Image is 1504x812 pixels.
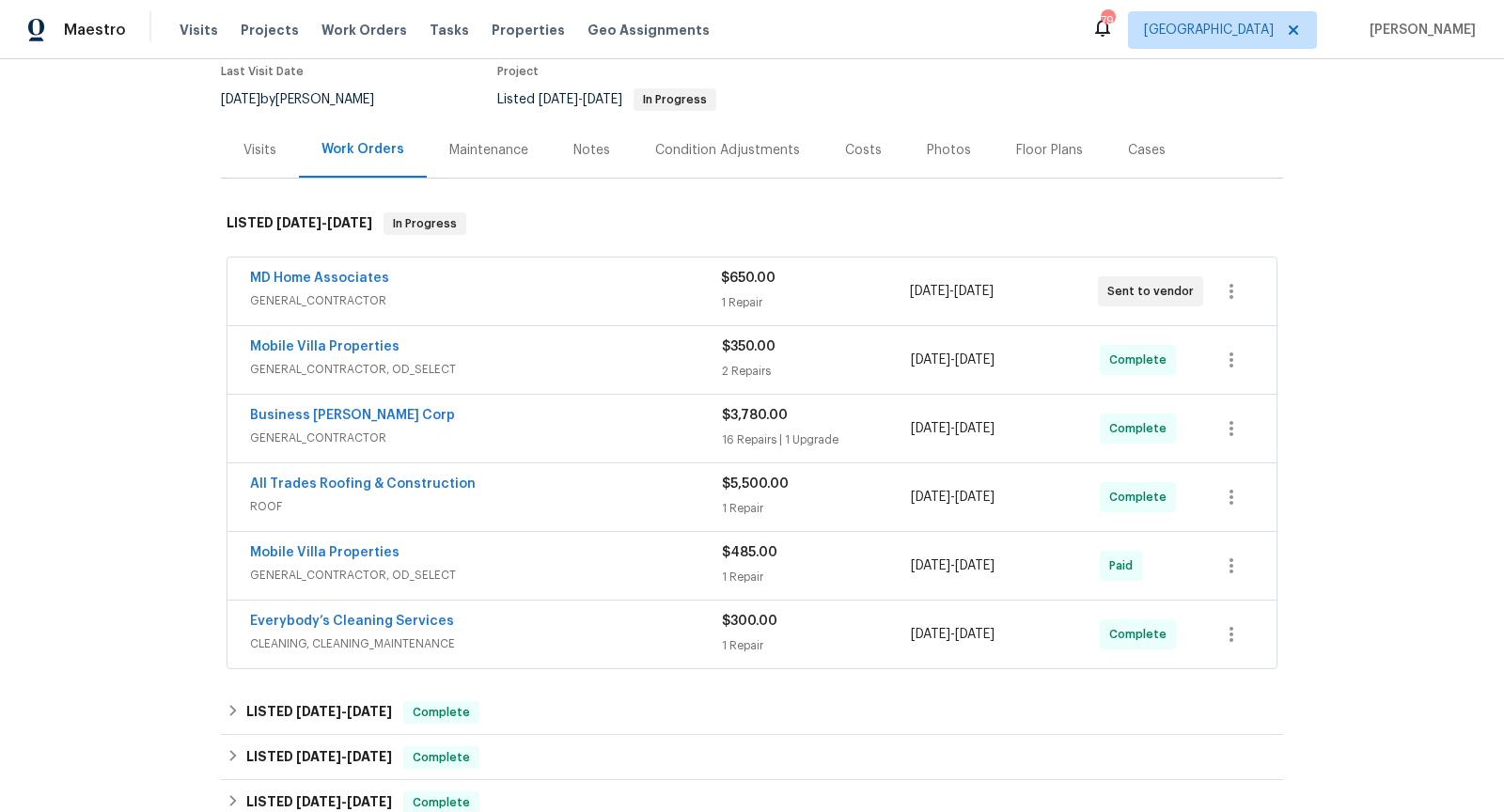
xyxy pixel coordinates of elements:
a: Mobile Villa Properties [250,546,399,559]
span: [DATE] [347,795,392,808]
span: [DATE] [327,216,372,229]
a: All Trades Roofing & Construction [250,477,476,491]
span: Complete [1109,419,1174,438]
div: LISTED [DATE]-[DATE]Complete [221,735,1283,780]
h6: LISTED [246,701,392,724]
div: Condition Adjustments [655,141,800,160]
span: - [910,282,994,301]
span: Complete [405,793,478,812]
div: LISTED [DATE]-[DATE]In Progress [221,194,1283,254]
span: - [911,488,995,507]
span: - [911,556,995,575]
div: Floor Plans [1016,141,1083,160]
span: ROOF [250,497,722,516]
span: $485.00 [722,546,777,559]
span: - [911,625,995,644]
span: Project [497,66,539,77]
div: 2 Repairs [722,362,911,381]
span: [DATE] [955,422,995,435]
span: - [911,419,995,438]
div: LISTED [DATE]-[DATE]Complete [221,690,1283,735]
h6: LISTED [227,212,372,235]
span: [DATE] [911,422,950,435]
span: [DATE] [955,559,995,572]
span: $650.00 [721,272,775,285]
span: - [911,351,995,369]
div: Photos [927,141,971,160]
div: 1 Repair [722,499,911,518]
span: In Progress [635,94,714,105]
div: Maintenance [449,141,528,160]
span: - [276,216,372,229]
span: Complete [405,748,478,767]
span: [DATE] [539,93,578,106]
span: [GEOGRAPHIC_DATA] [1144,21,1274,39]
span: Complete [1109,625,1174,644]
a: Everybody’s Cleaning Services [250,615,454,628]
span: [DATE] [955,353,995,367]
span: - [296,705,392,718]
span: $3,780.00 [722,409,788,422]
div: by [PERSON_NAME] [221,88,397,111]
span: Sent to vendor [1107,282,1201,301]
span: Complete [1109,351,1174,369]
span: [DATE] [911,559,950,572]
div: Notes [573,141,610,160]
span: Tasks [430,23,469,37]
h6: LISTED [246,746,392,769]
span: - [539,93,622,106]
span: GENERAL_CONTRACTOR, OD_SELECT [250,566,722,585]
a: Mobile Villa Properties [250,340,399,353]
span: [DATE] [296,750,341,763]
span: [PERSON_NAME] [1362,21,1476,39]
div: 1 Repair [722,568,911,586]
span: Complete [1109,488,1174,507]
div: 16 Repairs | 1 Upgrade [722,430,911,449]
div: Visits [243,141,276,160]
span: Geo Assignments [587,21,710,39]
span: [DATE] [911,353,950,367]
a: Business [PERSON_NAME] Corp [250,409,455,422]
span: - [296,795,392,808]
span: $300.00 [722,615,777,628]
span: Listed [497,93,716,106]
span: GENERAL_CONTRACTOR [250,291,721,310]
div: Costs [845,141,882,160]
span: [DATE] [911,628,950,641]
div: 1 Repair [722,636,911,655]
div: Cases [1128,141,1166,160]
a: MD Home Associates [250,272,389,285]
span: GENERAL_CONTRACTOR [250,429,722,447]
span: Properties [492,21,565,39]
span: [DATE] [583,93,622,106]
span: [DATE] [276,216,321,229]
span: Complete [405,703,478,722]
div: Work Orders [321,140,404,159]
span: [DATE] [955,628,995,641]
span: [DATE] [911,491,950,504]
span: Projects [241,21,299,39]
span: Last Visit Date [221,66,304,77]
span: Work Orders [321,21,407,39]
span: - [296,750,392,763]
span: [DATE] [221,93,260,106]
span: $5,500.00 [722,477,789,491]
span: [DATE] [910,285,949,298]
span: [DATE] [296,795,341,808]
span: [DATE] [347,750,392,763]
span: Visits [180,21,218,39]
span: Paid [1109,556,1140,575]
span: [DATE] [955,491,995,504]
span: CLEANING, CLEANING_MAINTENANCE [250,634,722,653]
span: Maestro [64,21,126,39]
span: [DATE] [296,705,341,718]
span: [DATE] [347,705,392,718]
span: [DATE] [954,285,994,298]
span: GENERAL_CONTRACTOR, OD_SELECT [250,360,722,379]
span: In Progress [385,214,464,233]
span: $350.00 [722,340,775,353]
div: 79 [1101,11,1114,30]
div: 1 Repair [721,293,909,312]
